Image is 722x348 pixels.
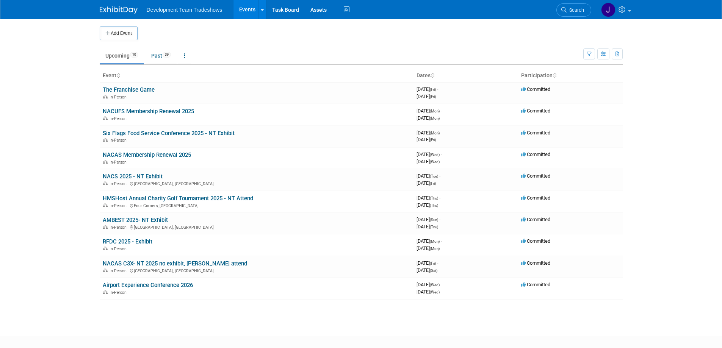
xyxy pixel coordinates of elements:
[521,195,550,201] span: Committed
[103,173,163,180] a: NACS 2025 - NT Exhibit
[430,131,440,135] span: (Mon)
[103,282,193,289] a: Airport Experience Conference 2026
[103,160,108,164] img: In-Person Event
[163,52,171,58] span: 39
[110,225,129,230] span: In-Person
[417,195,440,201] span: [DATE]
[417,282,442,287] span: [DATE]
[439,195,440,201] span: -
[110,95,129,100] span: In-Person
[430,247,440,251] span: (Mon)
[430,160,440,164] span: (Wed)
[521,238,550,244] span: Committed
[110,203,129,208] span: In-Person
[437,86,438,92] span: -
[103,217,168,223] a: AMBEST 2025- NT Exhibit
[430,181,436,186] span: (Fri)
[521,108,550,114] span: Committed
[417,86,438,92] span: [DATE]
[521,86,550,92] span: Committed
[146,48,177,63] a: Past39
[430,203,438,208] span: (Thu)
[439,217,440,222] span: -
[430,239,440,243] span: (Mon)
[441,238,442,244] span: -
[417,289,440,295] span: [DATE]
[103,108,194,115] a: NACUFS Membership Renewal 2025
[430,283,440,287] span: (Wed)
[521,282,550,287] span: Committed
[100,69,413,82] th: Event
[100,48,144,63] a: Upcoming10
[521,151,550,157] span: Committed
[147,7,222,13] span: Development Team Tradeshows
[441,130,442,136] span: -
[437,260,438,266] span: -
[521,217,550,222] span: Committed
[103,181,108,185] img: In-Person Event
[430,218,438,222] span: (Sun)
[103,247,108,250] img: In-Person Event
[103,203,108,207] img: In-Person Event
[521,260,550,266] span: Committed
[567,7,584,13] span: Search
[417,202,438,208] span: [DATE]
[417,267,437,273] span: [DATE]
[103,180,410,186] div: [GEOGRAPHIC_DATA], [GEOGRAPHIC_DATA]
[417,245,440,251] span: [DATE]
[103,267,410,273] div: [GEOGRAPHIC_DATA], [GEOGRAPHIC_DATA]
[430,138,436,142] span: (Fri)
[103,224,410,230] div: [GEOGRAPHIC_DATA], [GEOGRAPHIC_DATA]
[417,115,440,121] span: [DATE]
[521,173,550,179] span: Committed
[103,268,108,272] img: In-Person Event
[441,108,442,114] span: -
[103,130,235,137] a: Six Flags Food Service Conference 2025 - NT Exhibit
[430,268,437,273] span: (Sat)
[417,224,438,229] span: [DATE]
[103,238,152,245] a: RFDC 2025 - Exhibit
[103,290,108,294] img: In-Person Event
[553,72,556,78] a: Sort by Participation Type
[110,138,129,143] span: In-Person
[430,225,438,229] span: (Thu)
[430,290,440,294] span: (Wed)
[110,116,129,121] span: In-Person
[417,260,438,266] span: [DATE]
[430,174,438,178] span: (Tue)
[417,94,436,99] span: [DATE]
[100,6,138,14] img: ExhibitDay
[431,72,434,78] a: Sort by Start Date
[441,282,442,287] span: -
[430,196,438,200] span: (Thu)
[103,260,247,267] a: NACAS C3X- NT 2025 no exhibit, [PERSON_NAME] attend
[103,195,253,202] a: HMSHost Annual Charity Golf Tournament 2025 - NT Attend
[103,116,108,120] img: In-Person Event
[417,137,436,142] span: [DATE]
[110,160,129,165] span: In-Person
[417,159,440,164] span: [DATE]
[430,109,440,113] span: (Mon)
[417,217,440,222] span: [DATE]
[103,151,191,158] a: NACAS Membership Renewal 2025
[417,130,442,136] span: [DATE]
[417,238,442,244] span: [DATE]
[518,69,623,82] th: Participation
[100,27,138,40] button: Add Event
[441,151,442,157] span: -
[103,225,108,229] img: In-Person Event
[103,202,410,208] div: Four Corners, [GEOGRAPHIC_DATA]
[103,138,108,142] img: In-Person Event
[110,290,129,295] span: In-Person
[417,173,440,179] span: [DATE]
[430,153,440,157] span: (Wed)
[130,52,138,58] span: 10
[110,181,129,186] span: In-Person
[430,87,436,92] span: (Fri)
[417,180,436,186] span: [DATE]
[417,108,442,114] span: [DATE]
[601,3,616,17] img: Jennifer Todd
[521,130,550,136] span: Committed
[430,95,436,99] span: (Fri)
[430,116,440,120] span: (Mon)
